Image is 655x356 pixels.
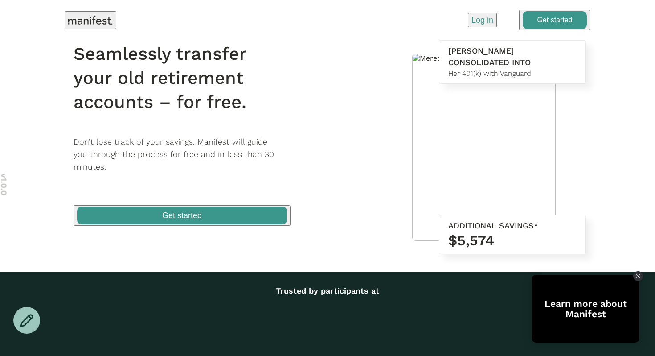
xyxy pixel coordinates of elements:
h3: $5,574 [448,232,577,249]
div: Tolstoy bubble widget [532,275,639,343]
div: [PERSON_NAME] CONSOLIDATED INTO [448,45,577,68]
p: Don’t lose track of your savings. Manifest will guide you through the process for free and in les... [74,136,302,174]
div: Open Tolstoy [532,275,639,343]
div: Close Tolstoy widget [633,271,643,281]
div: ADDITIONAL SAVINGS* [448,220,577,232]
div: Open Tolstoy widget [532,275,639,343]
p: Log in [471,14,493,26]
button: Get started [519,10,590,30]
button: Log in [468,13,497,27]
h1: Seamlessly transfer your old retirement accounts – for free. [74,42,302,114]
img: Meredith [413,54,555,62]
button: Get started [74,205,291,226]
div: Learn more about Manifest [532,298,639,319]
div: Her 401(k) with Vanguard [448,68,577,79]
